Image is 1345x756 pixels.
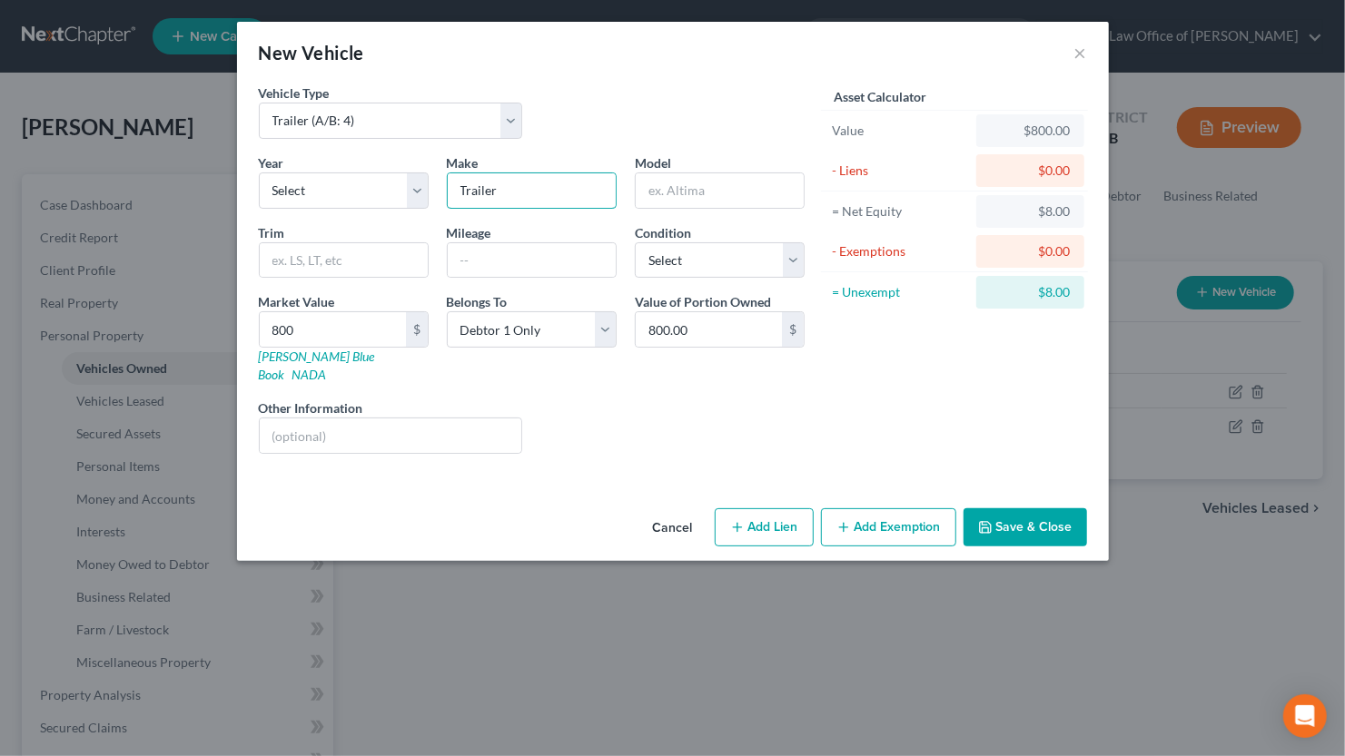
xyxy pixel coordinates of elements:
[259,398,363,417] label: Other Information
[260,243,428,278] input: ex. LS, LT, etc
[259,349,375,382] a: [PERSON_NAME] Blue Book
[635,223,691,242] label: Condition
[782,312,804,347] div: $
[821,508,956,546] button: Add Exemption
[834,87,926,106] label: Asset Calculator
[991,242,1070,260] div: $0.00
[448,243,616,278] input: --
[259,83,330,103] label: Vehicle Type
[406,312,428,347] div: $
[964,508,1087,546] button: Save & Close
[447,155,479,171] span: Make
[991,162,1070,180] div: $0.00
[260,312,406,347] input: 0.00
[638,510,707,546] button: Cancel
[832,122,969,140] div: Value
[991,283,1070,301] div: $8.00
[991,122,1070,140] div: $800.00
[832,242,969,260] div: - Exemptions
[259,292,335,311] label: Market Value
[1074,42,1087,64] button: ×
[636,312,782,347] input: 0.00
[292,367,327,382] a: NADA
[832,162,969,180] div: - Liens
[832,202,969,221] div: = Net Equity
[448,173,616,208] input: ex. Nissan
[259,153,284,172] label: Year
[259,40,364,65] div: New Vehicle
[715,508,814,546] button: Add Lien
[832,283,969,301] div: = Unexempt
[635,292,771,311] label: Value of Portion Owned
[991,202,1070,221] div: $8.00
[635,153,671,172] label: Model
[447,294,508,309] span: Belongs To
[260,418,522,453] input: (optional)
[447,223,491,242] label: Mileage
[1283,694,1327,738] div: Open Intercom Messenger
[259,223,285,242] label: Trim
[636,173,804,208] input: ex. Altima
